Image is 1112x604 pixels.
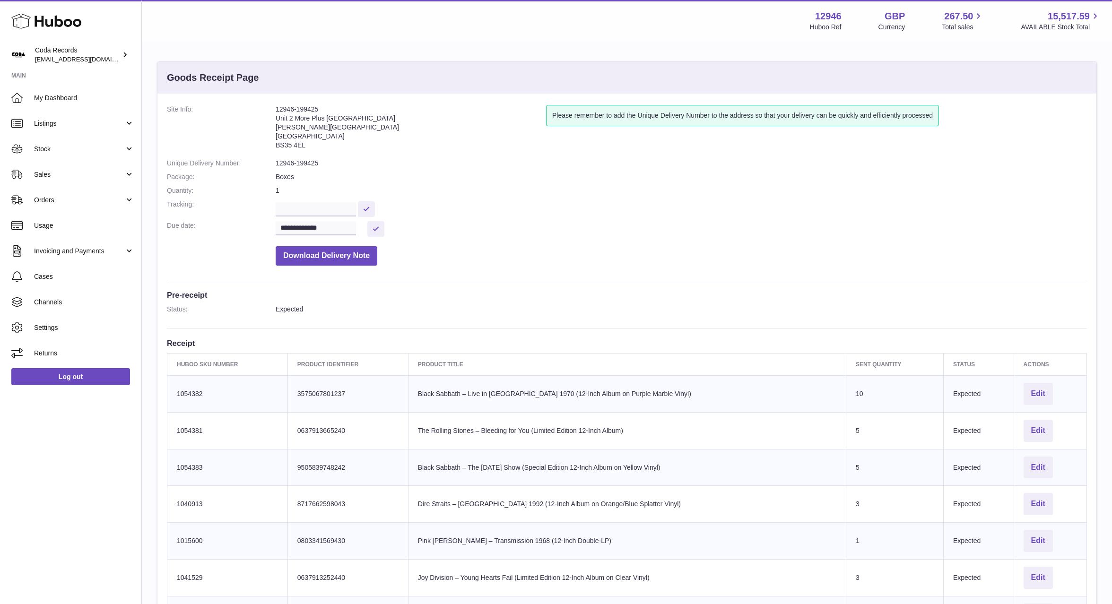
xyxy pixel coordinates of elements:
[11,368,130,385] a: Log out
[34,145,124,154] span: Stock
[944,10,973,23] span: 267.50
[943,449,1014,486] td: Expected
[846,486,943,523] td: 3
[878,23,905,32] div: Currency
[1024,567,1053,589] button: Edit
[885,10,905,23] strong: GBP
[1024,457,1053,479] button: Edit
[167,353,288,375] th: Huboo SKU Number
[1014,353,1086,375] th: Actions
[276,246,377,266] button: Download Delivery Note
[276,159,1087,168] dd: 12946-199425
[167,186,276,195] dt: Quantity:
[1024,383,1053,405] button: Edit
[167,486,288,523] td: 1040913
[287,523,408,560] td: 0803341569430
[287,486,408,523] td: 8717662598043
[1021,10,1101,32] a: 15,517.59 AVAILABLE Stock Total
[943,559,1014,596] td: Expected
[34,221,134,230] span: Usage
[287,375,408,412] td: 3575067801237
[167,221,276,237] dt: Due date:
[846,412,943,449] td: 5
[943,486,1014,523] td: Expected
[942,23,984,32] span: Total sales
[846,559,943,596] td: 3
[276,305,1087,314] dd: Expected
[167,159,276,168] dt: Unique Delivery Number:
[1048,10,1090,23] span: 15,517.59
[167,338,1087,348] h3: Receipt
[35,55,139,63] span: [EMAIL_ADDRESS][DOMAIN_NAME]
[546,105,939,126] div: Please remember to add the Unique Delivery Number to the address so that your delivery can be qui...
[34,119,124,128] span: Listings
[34,94,134,103] span: My Dashboard
[287,412,408,449] td: 0637913665240
[408,449,846,486] td: Black Sabbath – The [DATE] Show (Special Edition 12-Inch Album on Yellow Vinyl)
[276,186,1087,195] dd: 1
[408,559,846,596] td: Joy Division – Young Hearts Fail (Limited Edition 12-Inch Album on Clear Vinyl)
[846,449,943,486] td: 5
[167,200,276,216] dt: Tracking:
[34,196,124,205] span: Orders
[34,272,134,281] span: Cases
[167,71,259,84] h3: Goods Receipt Page
[167,375,288,412] td: 1054382
[846,375,943,412] td: 10
[810,23,842,32] div: Huboo Ref
[1024,493,1053,515] button: Edit
[408,523,846,560] td: Pink [PERSON_NAME] – Transmission 1968 (12-Inch Double-LP)
[276,173,1087,181] dd: Boxes
[34,247,124,256] span: Invoicing and Payments
[167,105,276,154] dt: Site Info:
[943,353,1014,375] th: Status
[167,173,276,181] dt: Package:
[408,486,846,523] td: Dire Straits – [GEOGRAPHIC_DATA] 1992 (12-Inch Album on Orange/Blue Splatter Vinyl)
[846,523,943,560] td: 1
[167,305,276,314] dt: Status:
[276,105,546,154] address: 12946-199425 Unit 2 More Plus [GEOGRAPHIC_DATA] [PERSON_NAME][GEOGRAPHIC_DATA] [GEOGRAPHIC_DATA] ...
[287,449,408,486] td: 9505839748242
[846,353,943,375] th: Sent Quantity
[34,323,134,332] span: Settings
[943,523,1014,560] td: Expected
[943,412,1014,449] td: Expected
[1024,420,1053,442] button: Edit
[287,353,408,375] th: Product Identifier
[287,559,408,596] td: 0637913252440
[408,412,846,449] td: The Rolling Stones – Bleeding for You (Limited Edition 12-Inch Album)
[1024,530,1053,552] button: Edit
[815,10,842,23] strong: 12946
[167,559,288,596] td: 1041529
[167,449,288,486] td: 1054383
[11,48,26,62] img: haz@pcatmedia.com
[167,523,288,560] td: 1015600
[1021,23,1101,32] span: AVAILABLE Stock Total
[167,412,288,449] td: 1054381
[34,349,134,358] span: Returns
[34,170,124,179] span: Sales
[942,10,984,32] a: 267.50 Total sales
[408,375,846,412] td: Black Sabbath – Live in [GEOGRAPHIC_DATA] 1970 (12-Inch Album on Purple Marble Vinyl)
[34,298,134,307] span: Channels
[943,375,1014,412] td: Expected
[35,46,120,64] div: Coda Records
[167,290,1087,300] h3: Pre-receipt
[408,353,846,375] th: Product title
